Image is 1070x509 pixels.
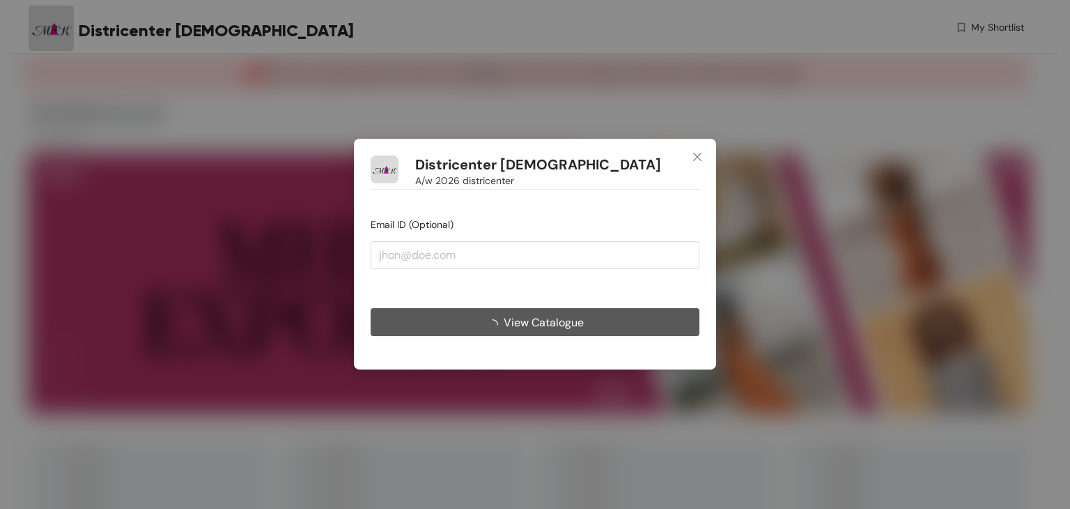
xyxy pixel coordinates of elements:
input: jhon@doe.com [371,241,699,269]
span: close [692,151,703,162]
span: loading [487,319,504,331]
button: View Catalogue [371,309,699,337]
img: Buyer Portal [371,155,398,183]
span: View Catalogue [504,314,584,331]
span: A/w 2026 districenter [415,174,514,189]
h1: Districenter [DEMOGRAPHIC_DATA] [415,156,661,174]
span: Email ID (Optional) [371,219,453,231]
button: Close [679,139,716,176]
